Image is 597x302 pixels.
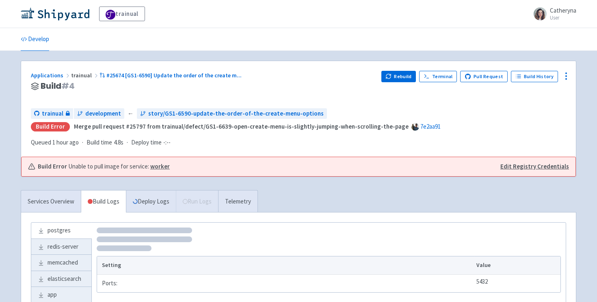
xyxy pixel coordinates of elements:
span: # 4 [61,80,75,92]
a: memcached [31,255,91,271]
span: -:-- [163,138,171,147]
a: Catheryna User [529,7,576,20]
span: Catheryna [550,7,576,14]
a: worker [150,162,170,170]
th: Value [474,256,560,274]
td: 5432 [474,274,560,292]
span: Unable to pull image for service: [68,162,170,171]
span: 4.8s [114,138,123,147]
a: postgres [31,223,91,239]
img: Shipyard logo [21,7,89,20]
a: trainual [31,108,73,119]
strong: Merge pull request #25797 from trainual/defect/GS1-6639-open-create-menu-is-slightly-jumping-when... [74,123,409,130]
a: Edit Registry Credentials [500,162,569,171]
a: Deploy Logs [126,190,176,213]
a: #25674 [GS1-6590] Update the order of the create m... [99,72,243,79]
time: 1 hour ago [52,138,79,146]
a: Services Overview [21,190,81,213]
a: Build Logs [81,190,126,213]
span: Queued [31,138,79,146]
a: trainual [99,7,145,21]
button: Rebuild [381,71,416,82]
span: trainual [42,109,63,118]
span: #25674 [GS1-6590] Update the order of the create m ... [106,72,242,79]
span: Deploy time [131,138,162,147]
span: development [85,109,121,118]
a: 7e2aa91 [420,123,441,130]
b: Build Error [38,162,67,171]
a: Telemetry [218,190,257,213]
a: Applications [31,72,71,79]
a: Develop [21,28,49,51]
div: Build Error [31,122,70,131]
span: story/GS1-6590-update-the-order-of-the-create-menu-options [148,109,324,118]
small: User [550,15,576,20]
a: Terminal [419,71,457,82]
a: redis-server [31,239,91,255]
th: Setting [97,256,474,274]
a: development [74,108,124,119]
span: trainual [71,72,99,79]
a: Build History [511,71,558,82]
div: · · [31,138,175,147]
span: Build time [87,138,112,147]
td: Ports: [97,274,474,292]
a: Pull Request [460,71,508,82]
a: story/GS1-6590-update-the-order-of-the-create-menu-options [137,108,327,119]
a: elasticsearch [31,271,91,287]
span: Build [41,81,75,91]
span: ← [128,109,134,118]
